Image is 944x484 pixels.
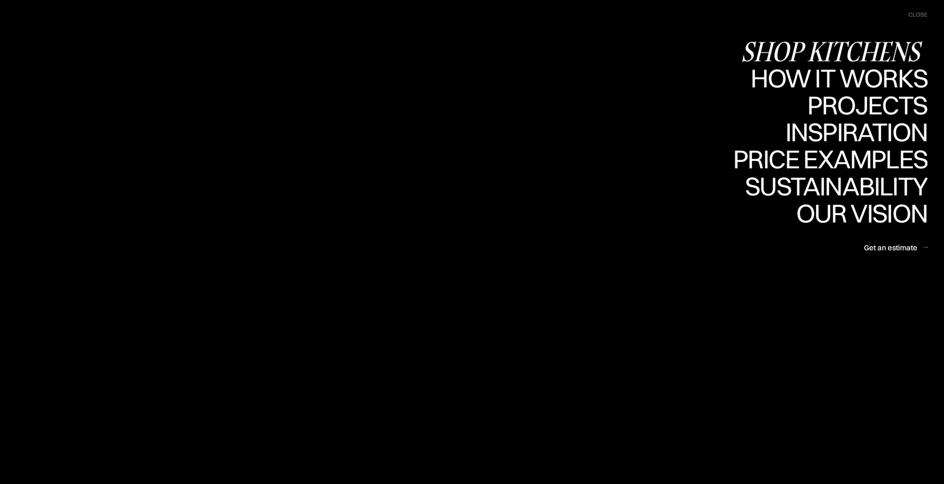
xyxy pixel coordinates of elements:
div: Shop Kitchens [741,38,927,64]
div: close [908,11,927,19]
a: Shop KitchensShop Kitchens [741,38,927,65]
div: Inspiration [775,119,927,145]
div: How it works [749,65,927,91]
a: ProjectsProjects [807,92,927,119]
div: Projects [807,118,927,144]
div: Get an estimate [864,242,917,252]
a: InspirationInspiration [775,119,927,146]
a: Price examplesPrice examples [733,146,927,173]
div: Our vision [790,200,927,226]
a: How it worksHow it works [749,65,927,92]
div: Our vision [790,226,927,252]
div: Sustainability [739,199,927,225]
div: Sustainability [739,173,927,199]
a: SustainabilitySustainability [739,173,927,200]
a: Our visionOur vision [790,200,927,227]
div: Projects [807,92,927,118]
div: Price examples [733,146,927,172]
div: menu [901,7,927,22]
div: Inspiration [775,145,927,171]
a: Get an estimate [864,238,927,256]
div: Price examples [733,172,927,198]
div: How it works [749,91,927,117]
